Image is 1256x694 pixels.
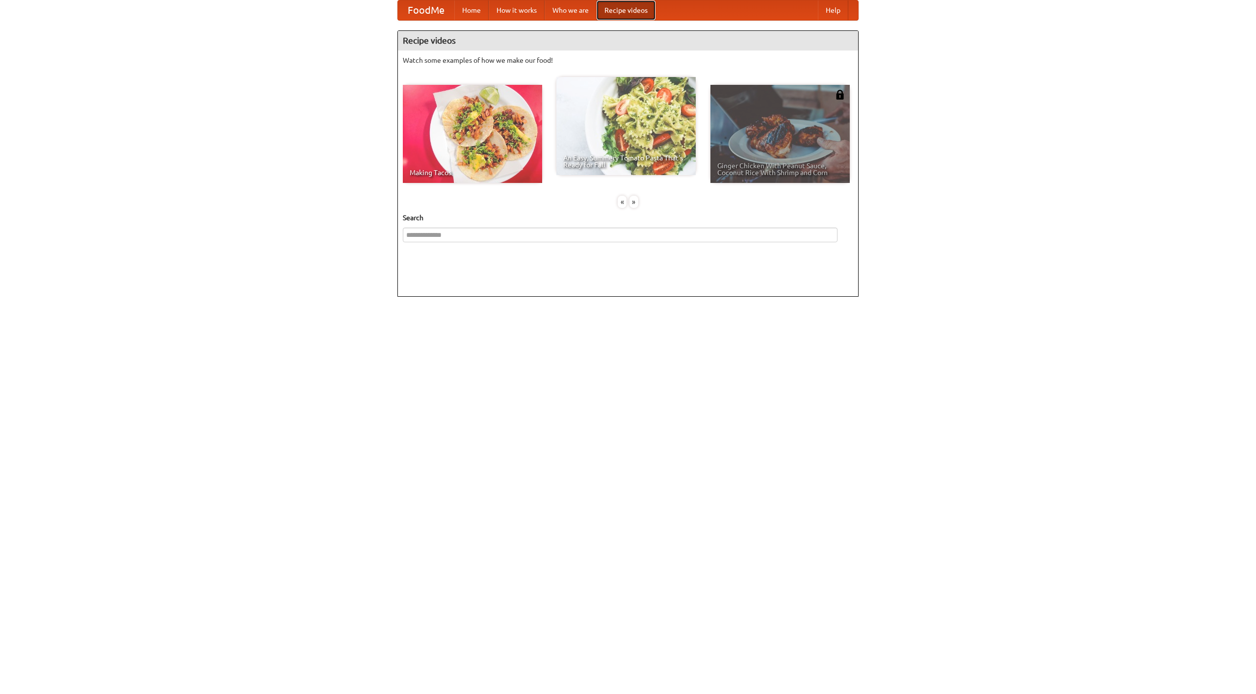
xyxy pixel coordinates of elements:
img: 483408.png [835,90,845,100]
a: Home [454,0,489,20]
span: Making Tacos [410,169,535,176]
p: Watch some examples of how we make our food! [403,55,853,65]
a: Recipe videos [597,0,655,20]
span: An Easy, Summery Tomato Pasta That's Ready for Fall [563,154,689,168]
h4: Recipe videos [398,31,858,51]
h5: Search [403,213,853,223]
a: An Easy, Summery Tomato Pasta That's Ready for Fall [556,77,696,175]
a: Who we are [545,0,597,20]
a: Help [818,0,848,20]
a: FoodMe [398,0,454,20]
div: « [618,196,627,208]
a: Making Tacos [403,85,542,183]
div: » [629,196,638,208]
a: How it works [489,0,545,20]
